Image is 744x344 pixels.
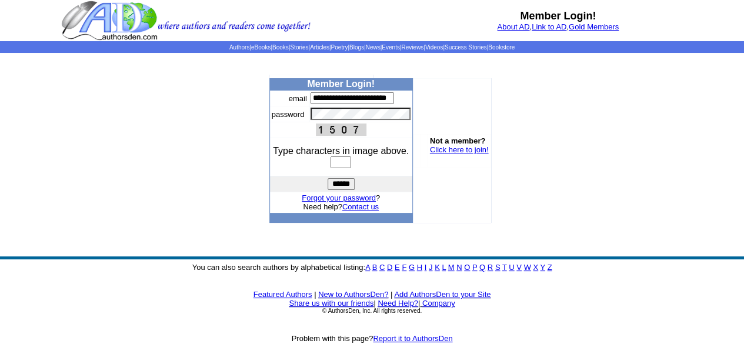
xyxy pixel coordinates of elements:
a: T [502,263,507,272]
a: D [387,263,392,272]
a: N [456,263,462,272]
font: Problem with this page? [292,334,453,343]
a: A [365,263,370,272]
a: News [366,44,381,51]
font: | [373,299,375,308]
a: E [395,263,400,272]
a: About AD [497,22,529,31]
a: G [409,263,415,272]
a: R [488,263,493,272]
a: Authors [229,44,249,51]
a: I [425,263,427,272]
a: K [435,263,440,272]
a: Contact us [342,202,379,211]
font: | [391,290,392,299]
font: Need help? [303,202,379,211]
a: Company [422,299,455,308]
a: H [417,263,422,272]
a: Reviews [401,44,423,51]
a: Stories [290,44,308,51]
a: Gold Members [569,22,619,31]
img: This Is CAPTCHA Image [316,123,366,136]
font: ? [302,193,380,202]
a: Success Stories [445,44,487,51]
font: , , [497,22,619,31]
font: email [289,94,307,103]
a: L [442,263,446,272]
a: Share us with our friends [289,299,373,308]
a: B [372,263,378,272]
font: © AuthorsDen, Inc. All rights reserved. [322,308,422,314]
font: Type characters in image above. [273,146,409,156]
a: Events [382,44,400,51]
a: Videos [425,44,443,51]
a: P [472,263,477,272]
font: | [418,299,455,308]
font: You can also search authors by alphabetical listing: [192,263,552,272]
a: X [533,263,538,272]
a: Click here to join! [430,145,489,154]
a: Articles [310,44,329,51]
a: W [523,263,531,272]
a: Featured Authors [253,290,312,299]
a: Add AuthorsDen to your Site [394,290,491,299]
a: Q [479,263,485,272]
font: | [314,290,316,299]
a: M [448,263,455,272]
a: V [516,263,522,272]
a: J [429,263,433,272]
a: Need Help? [378,299,418,308]
a: Bookstore [488,44,515,51]
font: password [272,110,305,119]
b: Not a member? [430,136,486,145]
a: Books [272,44,289,51]
a: S [495,263,501,272]
a: O [464,263,470,272]
b: Member Login! [520,10,596,22]
span: | | | | | | | | | | | | [229,44,515,51]
a: Z [547,263,552,272]
a: New to AuthorsDen? [318,290,388,299]
a: C [379,263,385,272]
a: Blogs [349,44,364,51]
a: U [509,263,514,272]
a: eBooks [251,44,271,51]
b: Member Login! [307,79,375,89]
a: Forgot your password [302,193,376,202]
a: Report it to AuthorsDen [373,334,452,343]
a: F [402,263,406,272]
a: Link to AD [532,22,566,31]
a: Poetry [331,44,348,51]
a: Y [540,263,545,272]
